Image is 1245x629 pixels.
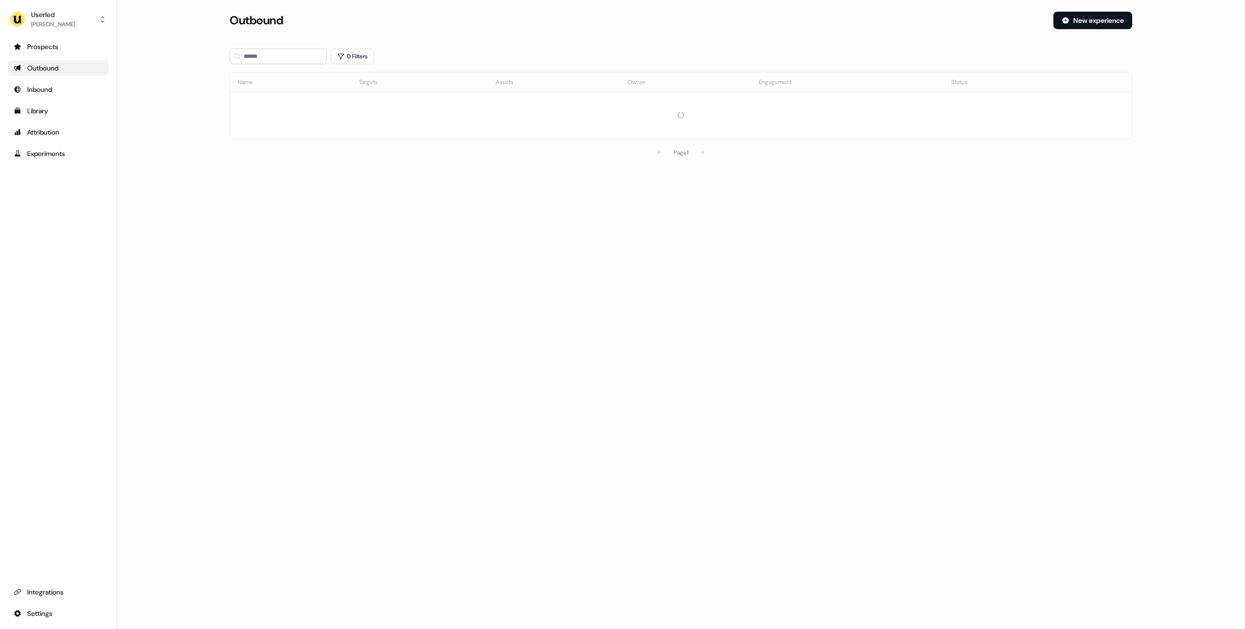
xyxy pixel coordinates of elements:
div: Experiments [14,149,103,158]
button: Userled[PERSON_NAME] [8,8,108,31]
a: Go to experiments [8,146,108,161]
div: Userled [31,10,75,19]
button: New experience [1053,12,1132,29]
a: Go to outbound experience [8,60,108,76]
div: Prospects [14,42,103,52]
a: Go to templates [8,103,108,119]
div: [PERSON_NAME] [31,19,75,29]
a: Go to integrations [8,606,108,621]
div: Inbound [14,85,103,94]
div: Attribution [14,127,103,137]
a: Go to prospects [8,39,108,54]
div: Settings [14,609,103,618]
button: 0 Filters [331,49,374,64]
div: Outbound [14,63,103,73]
a: Go to Inbound [8,82,108,97]
h3: Outbound [230,13,283,28]
a: Go to integrations [8,584,108,600]
div: Integrations [14,587,103,597]
a: Go to attribution [8,124,108,140]
div: Library [14,106,103,116]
